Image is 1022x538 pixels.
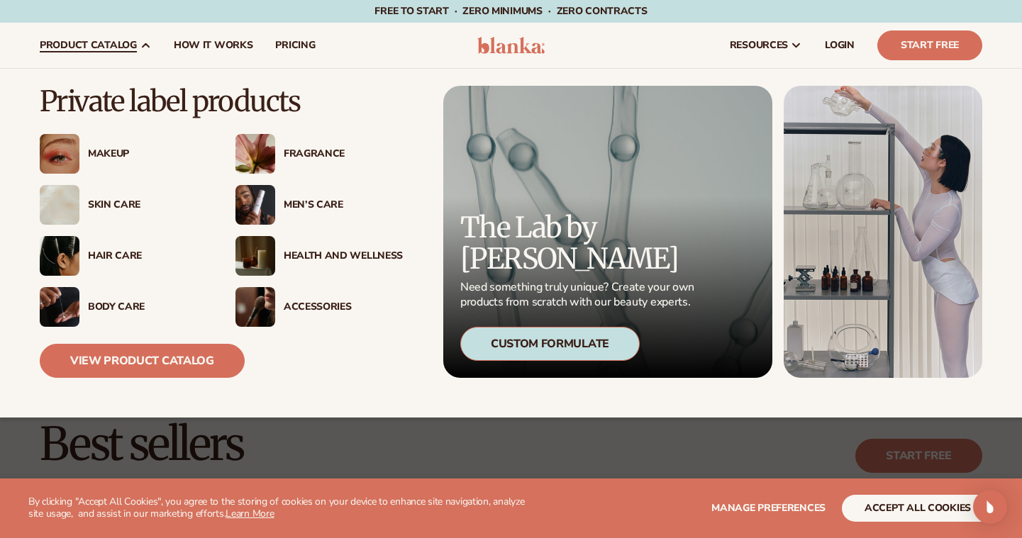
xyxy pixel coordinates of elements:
[88,250,207,262] div: Hair Care
[162,23,265,68] a: How It Works
[88,301,207,313] div: Body Care
[235,134,403,174] a: Pink blooming flower. Fragrance
[40,344,245,378] a: View Product Catalog
[40,236,207,276] a: Female hair pulled back with clips. Hair Care
[718,23,813,68] a: resources
[264,23,326,68] a: pricing
[730,40,788,51] span: resources
[284,301,403,313] div: Accessories
[460,280,699,310] p: Need something truly unique? Create your own products from scratch with our beauty experts.
[443,86,772,378] a: Microscopic product formula. The Lab by [PERSON_NAME] Need something truly unique? Create your ow...
[40,86,403,117] p: Private label products
[235,134,275,174] img: Pink blooming flower.
[40,185,79,225] img: Cream moisturizer swatch.
[40,236,79,276] img: Female hair pulled back with clips.
[28,496,534,520] p: By clicking "Accept All Cookies", you agree to the storing of cookies on your device to enhance s...
[813,23,866,68] a: LOGIN
[711,495,826,522] button: Manage preferences
[235,236,275,276] img: Candles and incense on table.
[174,40,253,51] span: How It Works
[226,507,274,520] a: Learn More
[460,212,699,274] p: The Lab by [PERSON_NAME]
[784,86,982,378] img: Female in lab with equipment.
[40,134,79,174] img: Female with glitter eye makeup.
[40,287,207,327] a: Male hand applying moisturizer. Body Care
[235,287,275,327] img: Female with makeup brush.
[460,327,640,361] div: Custom Formulate
[40,40,137,51] span: product catalog
[275,40,315,51] span: pricing
[973,490,1007,524] div: Open Intercom Messenger
[374,4,647,18] span: Free to start · ZERO minimums · ZERO contracts
[88,148,207,160] div: Makeup
[235,185,275,225] img: Male holding moisturizer bottle.
[877,30,982,60] a: Start Free
[40,185,207,225] a: Cream moisturizer swatch. Skin Care
[284,250,403,262] div: Health And Wellness
[40,287,79,327] img: Male hand applying moisturizer.
[825,40,855,51] span: LOGIN
[235,185,403,225] a: Male holding moisturizer bottle. Men’s Care
[284,199,403,211] div: Men’s Care
[40,134,207,174] a: Female with glitter eye makeup. Makeup
[28,23,162,68] a: product catalog
[235,287,403,327] a: Female with makeup brush. Accessories
[711,501,826,515] span: Manage preferences
[235,236,403,276] a: Candles and incense on table. Health And Wellness
[477,37,545,54] img: logo
[88,199,207,211] div: Skin Care
[842,495,994,522] button: accept all cookies
[284,148,403,160] div: Fragrance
